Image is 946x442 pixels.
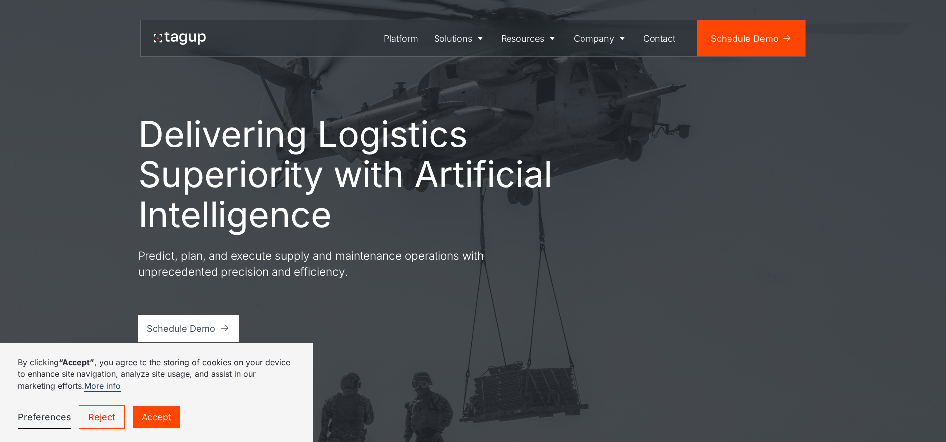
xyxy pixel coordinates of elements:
[18,356,295,392] p: By clicking , you agree to the storing of cookies on your device to enhance site navigation, anal...
[84,381,121,392] a: More info
[384,32,418,45] div: Platform
[494,20,566,56] a: Resources
[147,322,215,335] div: Schedule Demo
[133,406,180,428] a: Accept
[138,248,496,279] p: Predict, plan, and execute supply and maintenance operations with unprecedented precision and eff...
[138,114,555,234] h1: Delivering Logistics Superiority with Artificial Intelligence
[59,357,94,367] strong: “Accept”
[79,405,125,429] a: Reject
[711,32,779,45] div: Schedule Demo
[18,406,71,429] a: Preferences
[636,20,684,56] a: Contact
[434,32,472,45] div: Solutions
[574,32,614,45] div: Company
[138,315,240,342] a: Schedule Demo
[643,32,675,45] div: Contact
[426,20,494,56] a: Solutions
[376,20,427,56] a: Platform
[501,32,544,45] div: Resources
[566,20,636,56] a: Company
[697,20,805,56] a: Schedule Demo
